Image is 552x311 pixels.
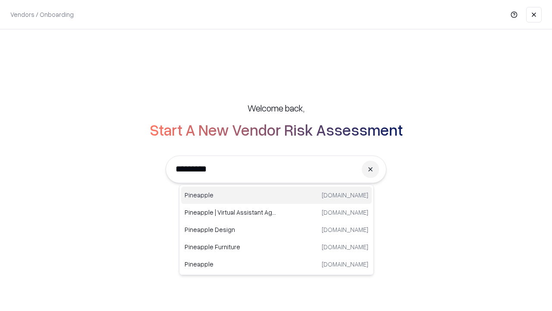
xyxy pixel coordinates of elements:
[322,225,368,234] p: [DOMAIN_NAME]
[179,184,374,275] div: Suggestions
[185,225,276,234] p: Pineapple Design
[150,121,403,138] h2: Start A New Vendor Risk Assessment
[185,208,276,217] p: Pineapple | Virtual Assistant Agency
[10,10,74,19] p: Vendors / Onboarding
[185,260,276,269] p: Pineapple
[248,102,304,114] h5: Welcome back,
[322,190,368,200] p: [DOMAIN_NAME]
[185,190,276,200] p: Pineapple
[322,208,368,217] p: [DOMAIN_NAME]
[322,242,368,251] p: [DOMAIN_NAME]
[322,260,368,269] p: [DOMAIN_NAME]
[185,242,276,251] p: Pineapple Furniture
